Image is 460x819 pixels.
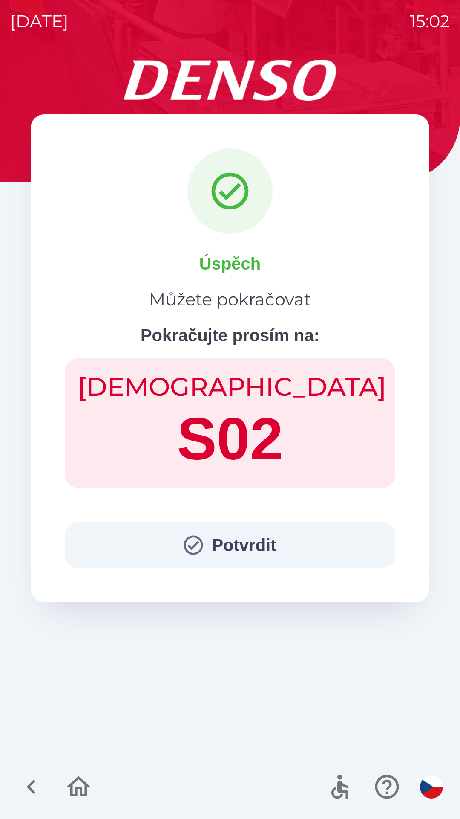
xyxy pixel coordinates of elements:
h1: S02 [78,403,382,475]
img: cs flag [420,775,443,799]
p: Můžete pokračovat [149,287,311,312]
h2: [DEMOGRAPHIC_DATA] [78,371,382,403]
button: Potvrdit [65,522,395,568]
p: Úspěch [199,251,261,276]
img: Logo [31,60,429,101]
p: Pokračujte prosím na: [141,322,319,348]
p: 15:02 [410,9,450,34]
p: [DATE] [10,9,69,34]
